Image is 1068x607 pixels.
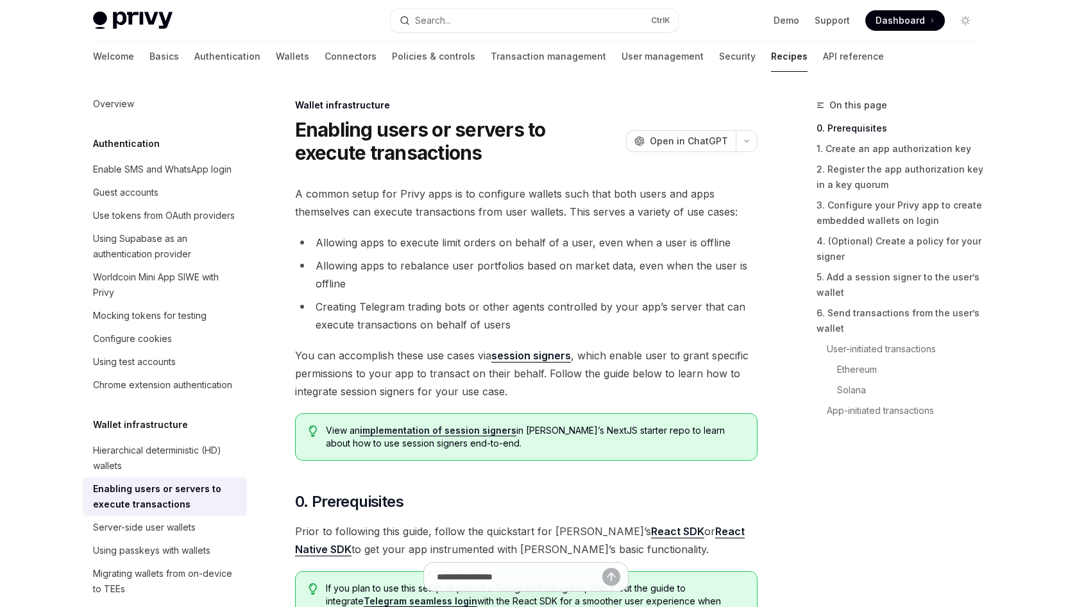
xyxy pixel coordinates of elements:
[93,354,176,370] div: Using test accounts
[719,41,756,72] a: Security
[295,234,758,252] li: Allowing apps to execute limit orders on behalf of a user, even when a user is offline
[651,525,704,538] a: React SDK
[876,14,925,27] span: Dashboard
[83,92,247,115] a: Overview
[392,41,475,72] a: Policies & controls
[491,41,606,72] a: Transaction management
[93,417,188,432] h5: Wallet infrastructure
[83,539,247,562] a: Using passkeys with wallets
[437,563,602,591] input: Ask a question...
[295,185,758,221] span: A common setup for Privy apps is to configure wallets such that both users and apps themselves ca...
[360,425,516,436] a: implementation of session signers
[83,562,247,601] a: Migrating wallets from on-device to TEEs
[325,41,377,72] a: Connectors
[309,425,318,437] svg: Tip
[83,181,247,204] a: Guest accounts
[817,380,986,400] a: Solana
[93,543,210,558] div: Using passkeys with wallets
[774,14,799,27] a: Demo
[83,477,247,516] a: Enabling users or servers to execute transactions
[823,41,884,72] a: API reference
[93,41,134,72] a: Welcome
[326,424,743,450] span: View an in [PERSON_NAME]’s NextJS starter repo to learn about how to use session signers end-to-end.
[815,14,850,27] a: Support
[650,135,728,148] span: Open in ChatGPT
[817,139,986,159] a: 1. Create an app authorization key
[93,443,239,474] div: Hierarchical deterministic (HD) wallets
[602,568,620,586] button: Send message
[491,349,571,363] a: session signers
[93,269,239,300] div: Worldcoin Mini App SIWE with Privy
[295,346,758,400] span: You can accomplish these use cases via , which enable user to grant specific permissions to your ...
[93,185,158,200] div: Guest accounts
[83,439,247,477] a: Hierarchical deterministic (HD) wallets
[93,96,134,112] div: Overview
[817,118,986,139] a: 0. Prerequisites
[93,136,160,151] h5: Authentication
[295,99,758,112] div: Wallet infrastructure
[83,516,247,539] a: Server-side user wallets
[415,13,451,28] div: Search...
[93,520,196,535] div: Server-side user wallets
[295,492,403,512] span: 0. Prerequisites
[93,208,235,223] div: Use tokens from OAuth providers
[817,267,986,303] a: 5. Add a session signer to the user’s wallet
[93,231,239,262] div: Using Supabase as an authentication provider
[865,10,945,31] a: Dashboard
[391,9,678,32] button: Open search
[93,331,172,346] div: Configure cookies
[817,195,986,231] a: 3. Configure your Privy app to create embedded wallets on login
[276,41,309,72] a: Wallets
[829,98,887,113] span: On this page
[817,339,986,359] a: User-initiated transactions
[295,257,758,293] li: Allowing apps to rebalance user portfolios based on market data, even when the user is offline
[295,118,621,164] h1: Enabling users or servers to execute transactions
[149,41,179,72] a: Basics
[817,231,986,267] a: 4. (Optional) Create a policy for your signer
[817,359,986,380] a: Ethereum
[83,304,247,327] a: Mocking tokens for testing
[295,298,758,334] li: Creating Telegram trading bots or other agents controlled by your app’s server that can execute t...
[83,350,247,373] a: Using test accounts
[817,400,986,421] a: App-initiated transactions
[955,10,976,31] button: Toggle dark mode
[93,12,173,30] img: light logo
[83,204,247,227] a: Use tokens from OAuth providers
[651,15,670,26] span: Ctrl K
[817,303,986,339] a: 6. Send transactions from the user’s wallet
[771,41,808,72] a: Recipes
[93,566,239,597] div: Migrating wallets from on-device to TEEs
[93,481,239,512] div: Enabling users or servers to execute transactions
[622,41,704,72] a: User management
[295,522,758,558] span: Prior to following this guide, follow the quickstart for [PERSON_NAME]’s or to get your app instr...
[83,158,247,181] a: Enable SMS and WhatsApp login
[93,377,232,393] div: Chrome extension authentication
[817,159,986,195] a: 2. Register the app authorization key in a key quorum
[93,308,207,323] div: Mocking tokens for testing
[83,227,247,266] a: Using Supabase as an authentication provider
[83,373,247,397] a: Chrome extension authentication
[626,130,736,152] button: Open in ChatGPT
[83,327,247,350] a: Configure cookies
[194,41,260,72] a: Authentication
[83,266,247,304] a: Worldcoin Mini App SIWE with Privy
[93,162,232,177] div: Enable SMS and WhatsApp login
